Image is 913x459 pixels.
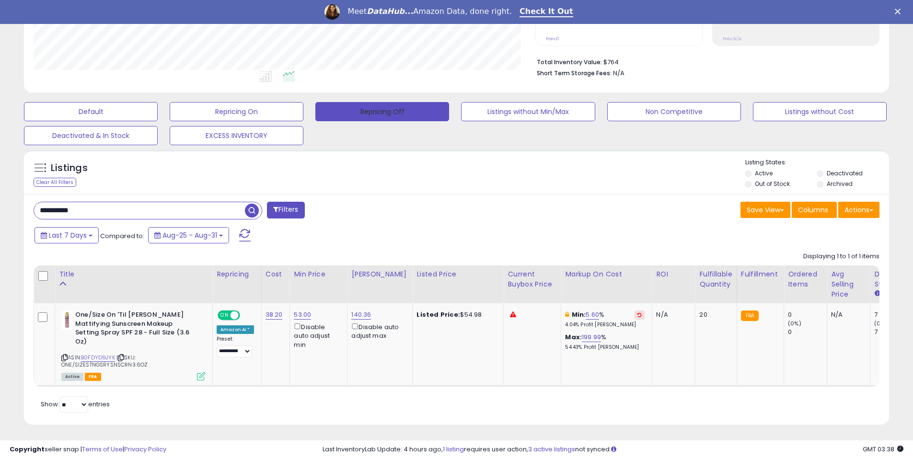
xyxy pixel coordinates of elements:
div: Meet Amazon Data, done right. [347,7,512,16]
small: Prev: N/A [723,36,741,42]
button: Repricing Off [315,102,449,121]
b: Min: [572,310,586,319]
div: Disable auto adjust max [351,321,405,340]
a: 38.20 [266,310,283,320]
button: Actions [838,202,879,218]
i: Revert to store-level Min Markup [637,312,642,317]
p: 54.43% Profit [PERSON_NAME] [565,344,645,351]
img: Profile image for Georgie [324,4,340,20]
span: Columns [798,205,828,215]
div: ROI [656,269,691,279]
span: N/A [613,69,624,78]
i: This overrides the store level min markup for this listing [565,311,569,318]
button: EXCESS INVENTORY [170,126,303,145]
button: Repricing On [170,102,303,121]
a: Check It Out [520,7,573,17]
b: Short Term Storage Fees: [537,69,612,77]
div: 0 [788,328,827,336]
div: 7 (100%) [874,328,913,336]
div: Min Price [294,269,343,279]
p: Listing States: [745,158,889,167]
div: Fulfillment [741,269,780,279]
span: FBA [85,373,101,381]
div: 0 [788,310,827,319]
div: Markup on Cost [565,269,648,279]
button: Last 7 Days [35,227,99,243]
small: Prev: 0 [546,36,559,42]
a: Terms of Use [82,445,123,454]
label: Active [755,169,773,177]
div: Preset: [217,336,254,357]
div: 7 (100%) [874,310,913,319]
i: DataHub... [367,7,413,16]
p: 4.04% Profit [PERSON_NAME] [565,321,645,328]
button: Listings without Cost [753,102,887,121]
a: 3 active listings [528,445,575,454]
div: N/A [831,310,863,319]
label: Archived [827,180,853,188]
button: Deactivated & In Stock [24,126,158,145]
b: Listed Price: [416,310,460,319]
button: Listings without Min/Max [461,102,595,121]
span: | SKU: ONE/SIZESTNGSRYSNSCRN3.6OZ [61,354,148,368]
span: OFF [239,311,254,320]
div: Disable auto adjust min [294,321,340,349]
div: Amazon AI * [217,325,254,334]
img: 31hoQifvMcL._SL40_.jpg [61,310,73,330]
div: Displaying 1 to 1 of 1 items [803,252,879,261]
span: All listings currently available for purchase on Amazon [61,373,83,381]
button: Columns [792,202,837,218]
div: $54.98 [416,310,496,319]
th: The percentage added to the cost of goods (COGS) that forms the calculator for Min & Max prices. [561,265,652,303]
span: ON [219,311,231,320]
div: Title [59,269,208,279]
div: % [565,310,645,328]
label: Deactivated [827,169,863,177]
div: Cost [266,269,286,279]
button: Filters [267,202,304,218]
div: Listed Price [416,269,499,279]
span: Show: entries [41,400,110,409]
strong: Copyright [10,445,45,454]
div: Current Buybox Price [508,269,557,289]
button: Aug-25 - Aug-31 [148,227,229,243]
a: 53.00 [294,310,311,320]
span: Last 7 Days [49,230,87,240]
div: seller snap | | [10,445,166,454]
button: Default [24,102,158,121]
div: Ordered Items [788,269,823,289]
div: Repricing [217,269,257,279]
a: Privacy Policy [124,445,166,454]
a: 140.36 [351,310,371,320]
span: 2025-09-8 03:38 GMT [863,445,903,454]
b: Total Inventory Value: [537,58,602,66]
div: 20 [699,310,729,319]
small: (0%) [788,320,801,327]
div: % [565,333,645,351]
small: FBA [741,310,759,321]
div: Fulfillable Quantity [699,269,732,289]
span: Compared to: [100,231,144,241]
div: Avg Selling Price [831,269,866,299]
div: Days In Stock [874,269,909,289]
div: [PERSON_NAME] [351,269,408,279]
button: Non Competitive [607,102,741,121]
h5: Listings [51,161,88,175]
div: Close [895,9,904,14]
b: One/Size On 'Til [PERSON_NAME] Mattifying Sunscreen Makeup Setting Spray SPF 28 - Full Size (3.6 Oz) [75,310,192,348]
span: Aug-25 - Aug-31 [162,230,217,240]
small: (0%) [874,320,888,327]
a: 1 listing [443,445,464,454]
label: Out of Stock [755,180,790,188]
button: Save View [740,202,790,218]
b: Max: [565,333,582,342]
a: 5.60 [586,310,599,320]
div: N/A [656,310,688,319]
small: Days In Stock. [874,289,880,298]
div: ASIN: [61,310,205,379]
a: 199.99 [582,333,601,342]
li: $764 [537,56,872,67]
a: B0FDYD9JYK [81,354,115,362]
div: Clear All Filters [34,178,76,187]
div: Last InventoryLab Update: 4 hours ago, requires user action, not synced. [323,445,903,454]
